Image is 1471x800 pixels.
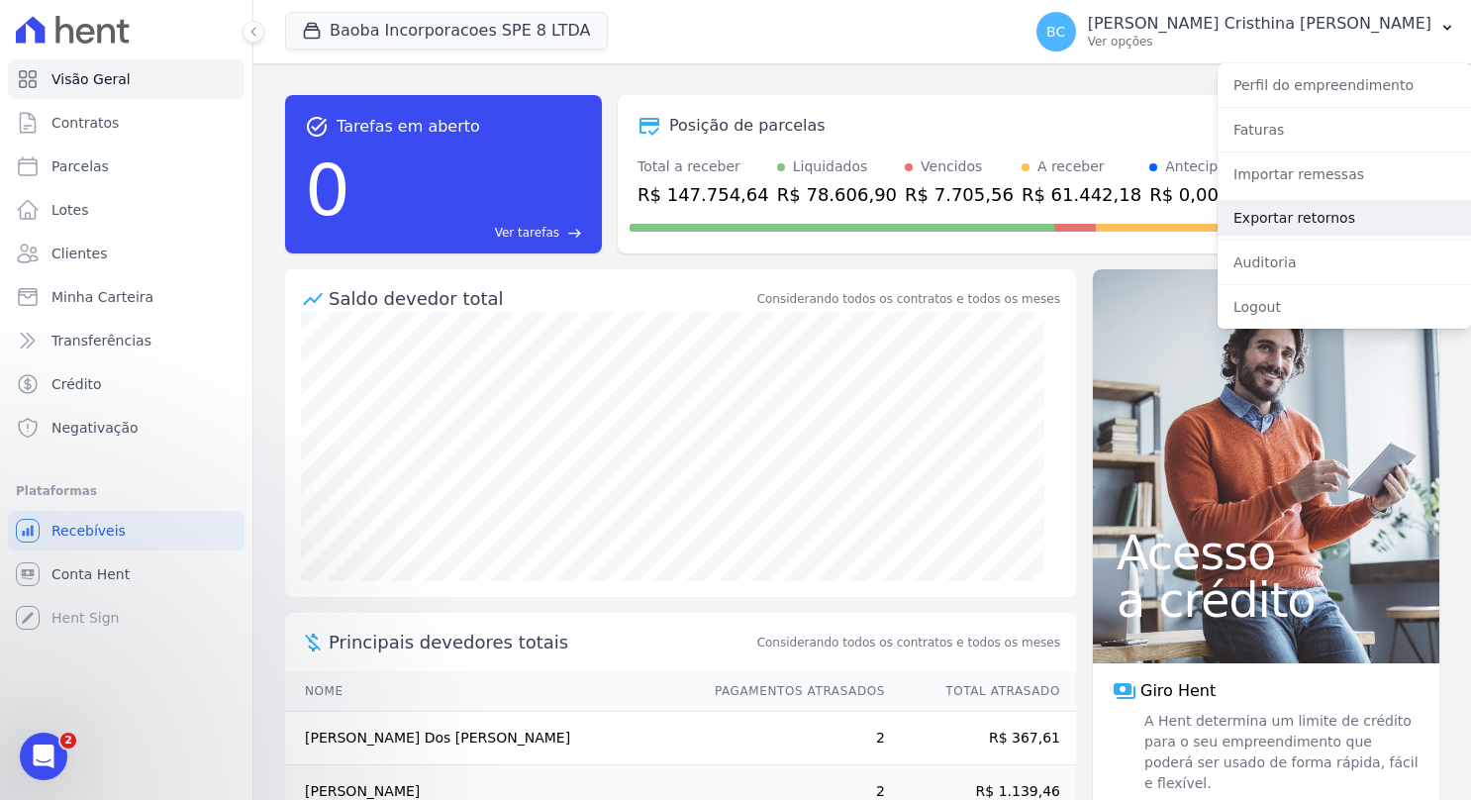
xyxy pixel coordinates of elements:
[1088,34,1431,50] p: Ver opções
[60,733,76,749] span: 2
[1046,25,1065,39] span: BC
[567,226,582,241] span: east
[51,418,139,438] span: Negativação
[1218,112,1471,148] a: Faturas
[16,479,237,503] div: Plataformas
[285,712,696,765] td: [PERSON_NAME] Dos [PERSON_NAME]
[8,321,245,360] a: Transferências
[1218,245,1471,280] a: Auditoria
[1149,181,1243,208] div: R$ 0,00
[696,671,886,712] th: Pagamentos Atrasados
[8,364,245,404] a: Crédito
[8,234,245,273] a: Clientes
[495,224,559,242] span: Ver tarefas
[358,224,582,242] a: Ver tarefas east
[905,181,1014,208] div: R$ 7.705,56
[757,290,1060,308] div: Considerando todos os contratos e todos os meses
[1117,576,1416,624] span: a crédito
[669,114,826,138] div: Posição de parcelas
[1021,4,1471,59] button: BC [PERSON_NAME] Cristhina [PERSON_NAME] Ver opções
[8,277,245,317] a: Minha Carteira
[51,156,109,176] span: Parcelas
[886,671,1076,712] th: Total Atrasado
[1218,67,1471,103] a: Perfil do empreendimento
[20,733,67,780] iframe: Intercom live chat
[337,115,480,139] span: Tarefas em aberto
[1117,529,1416,576] span: Acesso
[1022,181,1141,208] div: R$ 61.442,18
[51,521,126,541] span: Recebíveis
[8,408,245,448] a: Negativação
[1140,679,1216,703] span: Giro Hent
[285,12,608,50] button: Baoba Incorporacoes SPE 8 LTDA
[8,103,245,143] a: Contratos
[8,511,245,550] a: Recebíveis
[1218,289,1471,325] a: Logout
[8,147,245,186] a: Parcelas
[8,59,245,99] a: Visão Geral
[1037,156,1105,177] div: A receber
[305,115,329,139] span: task_alt
[8,554,245,594] a: Conta Hent
[51,331,151,350] span: Transferências
[637,156,769,177] div: Total a receber
[51,69,131,89] span: Visão Geral
[51,564,130,584] span: Conta Hent
[51,244,107,263] span: Clientes
[305,139,350,242] div: 0
[329,285,753,312] div: Saldo devedor total
[1218,200,1471,236] a: Exportar retornos
[329,629,753,655] span: Principais devedores totais
[51,200,89,220] span: Lotes
[757,634,1060,651] span: Considerando todos os contratos e todos os meses
[1088,14,1431,34] p: [PERSON_NAME] Cristhina [PERSON_NAME]
[51,374,102,394] span: Crédito
[777,181,897,208] div: R$ 78.606,90
[8,190,245,230] a: Lotes
[285,671,696,712] th: Nome
[1165,156,1243,177] div: Antecipado
[886,712,1076,765] td: R$ 367,61
[51,287,153,307] span: Minha Carteira
[696,712,886,765] td: 2
[637,181,769,208] div: R$ 147.754,64
[921,156,982,177] div: Vencidos
[51,113,119,133] span: Contratos
[1218,156,1471,192] a: Importar remessas
[793,156,868,177] div: Liquidados
[1140,711,1420,794] span: A Hent determina um limite de crédito para o seu empreendimento que poderá ser usado de forma ráp...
